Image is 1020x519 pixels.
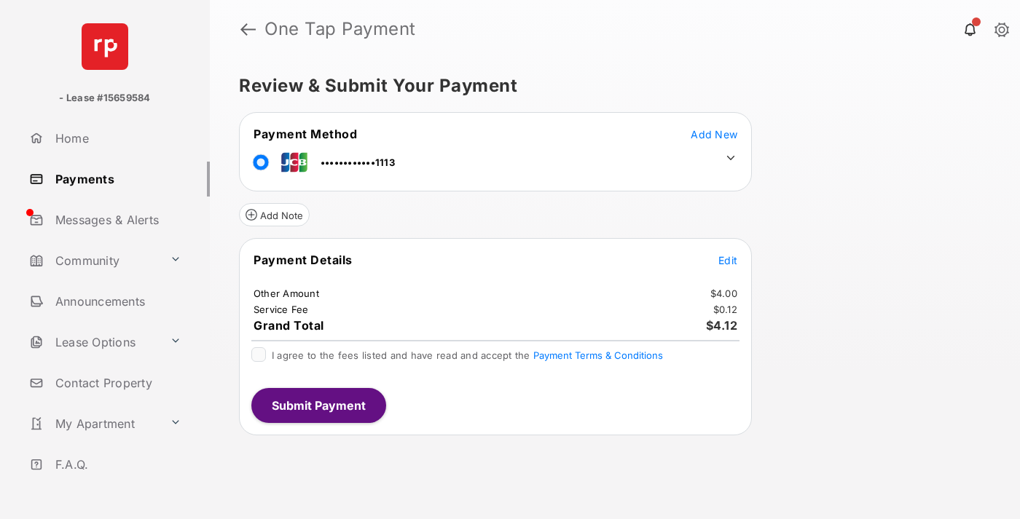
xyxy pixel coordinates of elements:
[23,325,164,360] a: Lease Options
[710,287,738,300] td: $4.00
[713,303,738,316] td: $0.12
[23,365,210,400] a: Contact Property
[321,157,395,168] span: ••••••••••••1113
[706,318,738,333] span: $4.12
[253,287,320,300] td: Other Amount
[23,121,210,156] a: Home
[264,20,416,38] strong: One Tap Payment
[254,253,353,267] span: Payment Details
[691,128,737,140] span: Add New
[691,127,737,141] button: Add New
[23,162,210,197] a: Payments
[239,203,310,226] button: Add Note
[23,406,164,441] a: My Apartment
[533,349,663,361] button: I agree to the fees listed and have read and accept the
[253,303,310,316] td: Service Fee
[718,254,737,266] span: Edit
[23,202,210,237] a: Messages & Alerts
[239,77,979,95] h5: Review & Submit Your Payment
[251,388,386,423] button: Submit Payment
[23,284,210,319] a: Announcements
[23,447,210,482] a: F.A.Q.
[718,253,737,267] button: Edit
[272,349,663,361] span: I agree to the fees listed and have read and accept the
[23,243,164,278] a: Community
[59,91,150,106] p: - Lease #15659584
[254,127,357,141] span: Payment Method
[82,23,128,70] img: svg+xml;base64,PHN2ZyB4bWxucz0iaHR0cDovL3d3dy53My5vcmcvMjAwMC9zdmciIHdpZHRoPSI2NCIgaGVpZ2h0PSI2NC...
[254,318,324,333] span: Grand Total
